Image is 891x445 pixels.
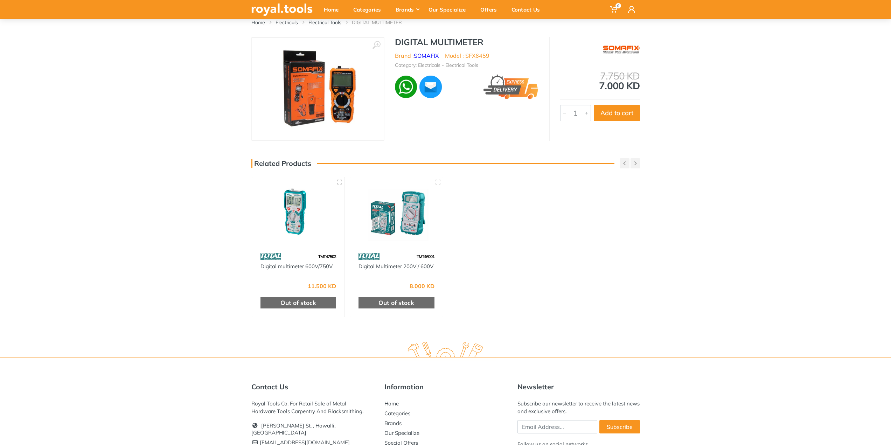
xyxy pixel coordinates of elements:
[260,250,281,263] img: 86.webp
[414,52,439,59] a: SOMAFIX
[395,37,538,47] h1: DIGITAL MULTIMETER
[308,19,341,26] a: Electrical Tools
[560,71,640,81] div: 7.750 KD
[384,383,507,391] h5: Information
[384,420,402,426] a: Brands
[560,71,640,91] div: 7.000 KD
[395,51,439,60] li: Brand :
[615,3,621,8] span: 0
[475,2,507,17] div: Offers
[507,2,550,17] div: Contact Us
[410,283,434,289] div: 8.000 KD
[260,263,333,270] a: Digital multimeter 600V/750V
[359,297,434,308] div: Out of stock
[251,159,311,168] h3: Related Products
[391,2,424,17] div: Brands
[356,183,437,243] img: Royal Tools - Digital Multimeter 200V / 600V
[424,2,475,17] div: Our Specialize
[251,19,265,26] a: Home
[318,254,336,259] span: TMT47502
[603,41,640,58] img: SOMAFIX
[251,383,374,391] h5: Contact Us
[260,297,336,308] div: Out of stock
[269,45,366,133] img: Royal Tools - DIGITAL MULTIMETER
[251,400,374,415] div: Royal Tools Co. For Retail Sale of Metal Hardware Tools Carpentry And Blacksmithing.
[251,4,313,16] img: royal.tools Logo
[395,342,496,361] img: royal.tools Logo
[359,263,433,270] a: Digital Multimeter 200V / 600V
[258,183,339,243] img: Royal Tools - Digital multimeter 600V/750V
[276,19,298,26] a: Electricals
[359,250,380,263] img: 86.webp
[384,410,410,417] a: Categories
[599,420,640,433] button: Subscribe
[418,75,443,99] img: ma.webp
[417,254,434,259] span: TMT46001
[319,2,348,17] div: Home
[445,51,489,60] li: Model : SFX6459
[395,76,417,98] img: wa.webp
[384,430,419,436] a: Our Specialize
[352,19,412,26] li: DIGITAL MULTIMETER
[348,2,391,17] div: Categories
[517,383,640,391] h5: Newsletter
[517,420,597,433] input: Email Address...
[483,75,538,99] img: express.png
[251,422,335,436] a: [PERSON_NAME] St. , Hawalli, [GEOGRAPHIC_DATA]
[384,400,399,407] a: Home
[517,400,640,415] div: Subscribe our newsletter to receive the latest news and exclusive offers.
[251,19,640,26] nav: breadcrumb
[308,283,336,289] div: 11.500 KD
[395,62,478,69] li: Category: Electricals - Electrical Tools
[594,105,640,121] button: Add to cart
